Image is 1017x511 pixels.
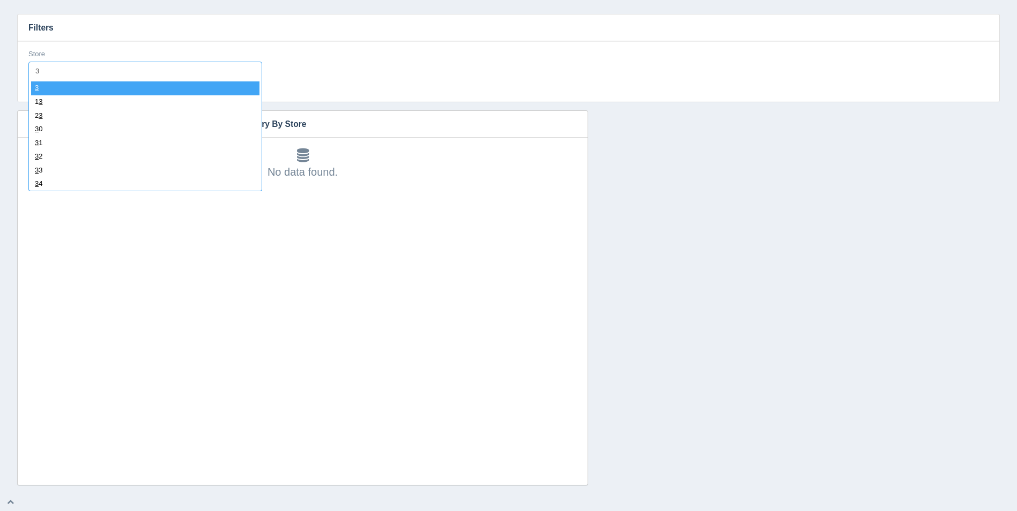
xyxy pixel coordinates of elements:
[35,139,39,147] span: 3
[35,84,39,92] span: 3
[35,152,39,160] span: 3
[31,95,259,109] div: 1
[39,111,42,119] span: 3
[31,164,259,178] div: 3
[31,137,259,151] div: 1
[31,177,259,191] div: 4
[35,125,39,133] span: 3
[31,123,259,137] div: 0
[31,109,259,123] div: 2
[31,150,259,164] div: 2
[35,166,39,174] span: 3
[39,97,42,106] span: 3
[35,179,39,187] span: 3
